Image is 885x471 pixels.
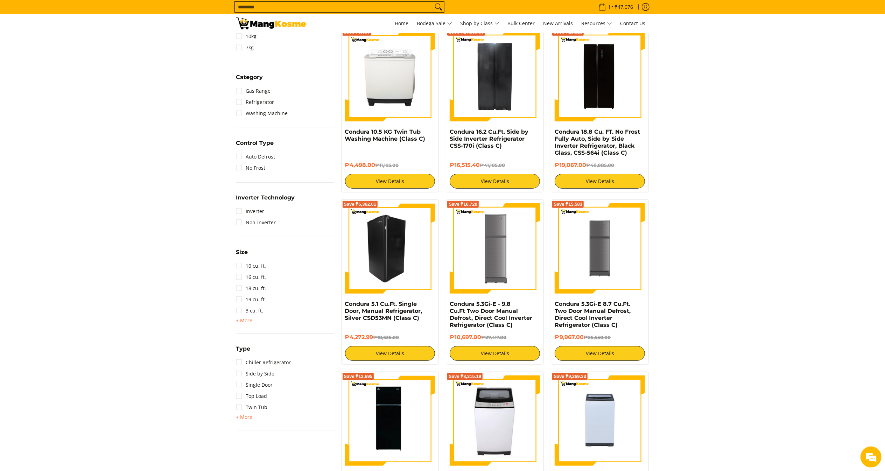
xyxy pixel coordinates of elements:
[543,20,573,27] span: New Arrivals
[236,217,276,228] a: Non-Inverter
[607,5,612,9] span: 1
[236,260,266,272] a: 10 cu. ft.
[236,414,253,420] span: + More
[555,334,645,341] h6: ₱9,967.00
[236,413,253,421] summary: Open
[449,374,481,379] span: Save ₱8,315.19
[555,31,645,121] img: Condura 18.8 Cu. FT. No Frost Fully Auto, Side by Side Inverter Refrigerator, Black Glass, CSS-56...
[582,19,612,28] span: Resources
[555,346,645,361] a: View Details
[344,30,370,34] span: Save ₱6,697
[540,14,577,33] a: New Arrivals
[236,318,253,323] span: + More
[481,335,506,340] del: ₱27,417.00
[414,14,456,33] a: Bodega Sale
[554,30,582,34] span: Save ₱29,818
[236,357,291,368] a: Chiller Refrigerator
[313,14,649,33] nav: Main Menu
[345,31,435,121] img: Condura 10.5 KG Twin Tub Washing Machine (Class C)
[236,305,264,316] a: 3 cu. ft.
[345,162,435,169] h6: ₱4,498.00
[480,162,505,168] del: ₱41,105.00
[236,75,263,85] summary: Open
[555,128,640,156] a: Condura 18.8 Cu. FT. No Frost Fully Auto, Side by Side Inverter Refrigerator, Black Glass, CSS-56...
[461,19,499,28] span: Shop by Class
[373,335,399,340] del: ₱10,635.00
[554,374,586,379] span: Save ₱9,269.33
[236,85,271,97] a: Gas Range
[236,294,266,305] a: 19 cu. ft.
[457,14,503,33] a: Shop by Class
[41,88,97,159] span: We're online!
[236,31,257,42] a: 10kg
[555,301,631,328] a: Condura 5.3Gi-E 8.7 Cu.Ft. Two Door Manual Defrost, Direct Cool Inverter Refrigerator (Class C)
[392,14,412,33] a: Home
[450,174,540,189] a: View Details
[236,140,274,146] span: Control Type
[450,128,528,149] a: Condura 16.2 Cu.Ft. Side by Side Inverter Refrigerator CSS-170i (Class C)
[596,3,635,11] span: •
[3,191,133,216] textarea: Type your message and hit 'Enter'
[555,375,645,466] img: condura-7.5kg-topload-non-inverter-washing-machine-class-c-full-view-mang-kosme
[345,301,422,321] a: Condura 5.1 Cu.Ft. Single Door, Manual Refrigerator, Silver CSD53MN (Class C)
[345,334,435,341] h6: ₱4,272.99
[236,206,265,217] a: Inverter
[236,97,274,108] a: Refrigerator
[450,162,540,169] h6: ₱16,515.40
[236,249,248,255] span: Size
[345,346,435,361] a: View Details
[345,203,435,294] img: Condura 5.1 Cu.Ft. Single Door, Manual Refrigerator, Silver CSD53MN (Class C) - 0
[614,5,634,9] span: ₱47,076
[453,375,538,466] img: condura-7.5kg-topload-non-inverter-washing-machine-class-c-full-view-mang-kosme
[236,316,253,325] summary: Open
[236,151,275,162] a: Auto Defrost
[433,2,444,12] button: Search
[620,20,646,27] span: Contact Us
[236,140,274,151] summary: Open
[344,374,373,379] span: Save ₱12,695
[450,203,540,294] img: Condura 5.3Gi-E - 9.8 Cu.Ft Two Door Manual Defrost, Direct Cool Inverter Refrigerator (Class C)
[586,162,614,168] del: ₱48,885.00
[344,202,377,206] span: Save ₱6,362.01
[236,108,288,119] a: Washing Machine
[450,334,540,341] h6: ₱10,697.00
[236,17,306,29] img: Class C Home &amp; Business Appliances: Up to 70% Off l Mang Kosme
[450,31,540,121] img: Condura 16.2 Cu.Ft. Side by Side Inverter Refrigerator CSS-170i (Class C)
[115,3,132,20] div: Minimize live chat window
[36,39,118,48] div: Chat with us now
[554,202,582,206] span: Save ₱15,583
[555,204,645,293] img: Condura 5.3Gi-E 8.7 Cu.Ft. Two Door Manual Defrost, Direct Cool Inverter Refrigerator (Class C)
[395,20,409,27] span: Home
[345,174,435,189] a: View Details
[504,14,539,33] a: Bulk Center
[578,14,616,33] a: Resources
[236,162,266,174] a: No Frost
[236,272,266,283] a: 16 cu. ft.
[236,249,248,260] summary: Open
[236,346,251,357] summary: Open
[555,174,645,189] a: View Details
[555,162,645,169] h6: ₱19,067.00
[236,75,263,80] span: Category
[449,30,484,34] span: Save ₱24,589.60
[236,195,295,201] span: Inverter Technology
[450,301,532,328] a: Condura 5.3Gi-E - 9.8 Cu.Ft Two Door Manual Defrost, Direct Cool Inverter Refrigerator (Class C)
[584,335,611,340] del: ₱25,550.00
[345,128,426,142] a: Condura 10.5 KG Twin Tub Washing Machine (Class C)
[236,391,267,402] a: Top Load
[236,195,295,206] summary: Open
[617,14,649,33] a: Contact Us
[236,368,275,379] a: Side by Side
[236,402,268,413] a: Twin Tub
[417,19,452,28] span: Bodega Sale
[450,346,540,361] a: View Details
[508,20,535,27] span: Bulk Center
[345,375,435,466] img: condura-direct-cool-7.3-cubic-feet-2-door-manual-inverter-refrigerator-black-full-view-mang-kosme
[236,283,266,294] a: 18 cu. ft.
[449,202,477,206] span: Save ₱16,720
[375,162,399,168] del: ₱11,195.00
[236,42,254,53] a: 7kg
[236,379,273,391] a: Single Door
